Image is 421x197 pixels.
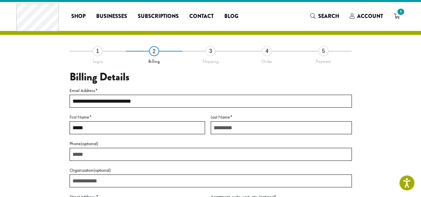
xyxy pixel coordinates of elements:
[81,141,98,147] span: (optional)
[70,86,352,95] label: Email Address
[70,166,352,174] label: Organization
[318,46,328,56] div: 5
[205,46,215,56] div: 3
[149,46,159,56] div: 2
[262,46,272,56] div: 4
[211,113,352,121] label: Last Name
[70,71,352,83] h3: Billing Details
[93,46,103,56] div: 1
[305,11,344,22] a: Search
[138,12,179,21] span: Subscriptions
[70,56,126,64] div: Login
[182,56,239,64] div: Shipping
[295,56,352,64] div: Payment
[70,113,205,121] label: First Name
[189,12,214,21] span: Contact
[66,11,91,22] a: Shop
[94,167,111,173] span: (optional)
[224,12,238,21] span: Blog
[126,56,182,64] div: Billing
[357,12,383,20] span: Account
[71,12,86,21] span: Shop
[396,7,405,16] span: 1
[318,12,339,20] span: Search
[239,56,295,64] div: Order
[96,12,127,21] span: Businesses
